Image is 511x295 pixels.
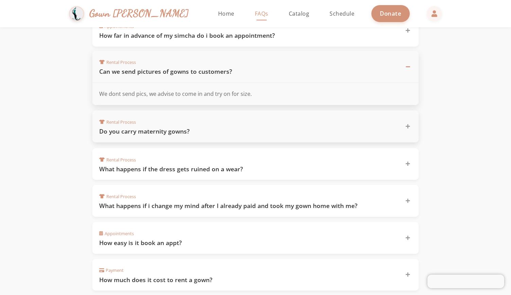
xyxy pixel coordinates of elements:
[371,5,410,22] a: Donate
[99,31,397,40] h3: How far in advance of my simcha do i book an appointment?
[99,276,397,284] h3: How much does it cost to rent a gown?
[99,157,136,163] span: Rental Process
[99,230,134,237] span: Appointments
[99,202,397,210] h3: What happens if i change my mind after I already paid and took my gown home with me?
[255,10,268,17] span: FAQs
[99,90,412,99] p: We dont send pics, we advise to come in and try on for size.
[99,127,397,136] h3: Do you carry maternity gowns?
[99,119,136,125] span: Rental Process
[289,10,310,17] span: Catalog
[99,165,397,173] h3: What happens if the dress gets ruined on a wear?
[99,193,136,200] span: Rental Process
[427,275,504,288] iframe: Chatra live chat
[99,67,397,76] h3: Can we send pictures of gowns to customers?
[89,6,189,21] span: Gown [PERSON_NAME]
[380,10,401,17] span: Donate
[69,6,84,21] img: Gown Gmach Logo
[99,59,136,66] span: Rental Process
[218,10,234,17] span: Home
[99,267,124,274] span: Payment
[69,4,196,23] a: Gown [PERSON_NAME]
[330,10,354,17] span: Schedule
[99,239,397,247] h3: How easy is it book an appt?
